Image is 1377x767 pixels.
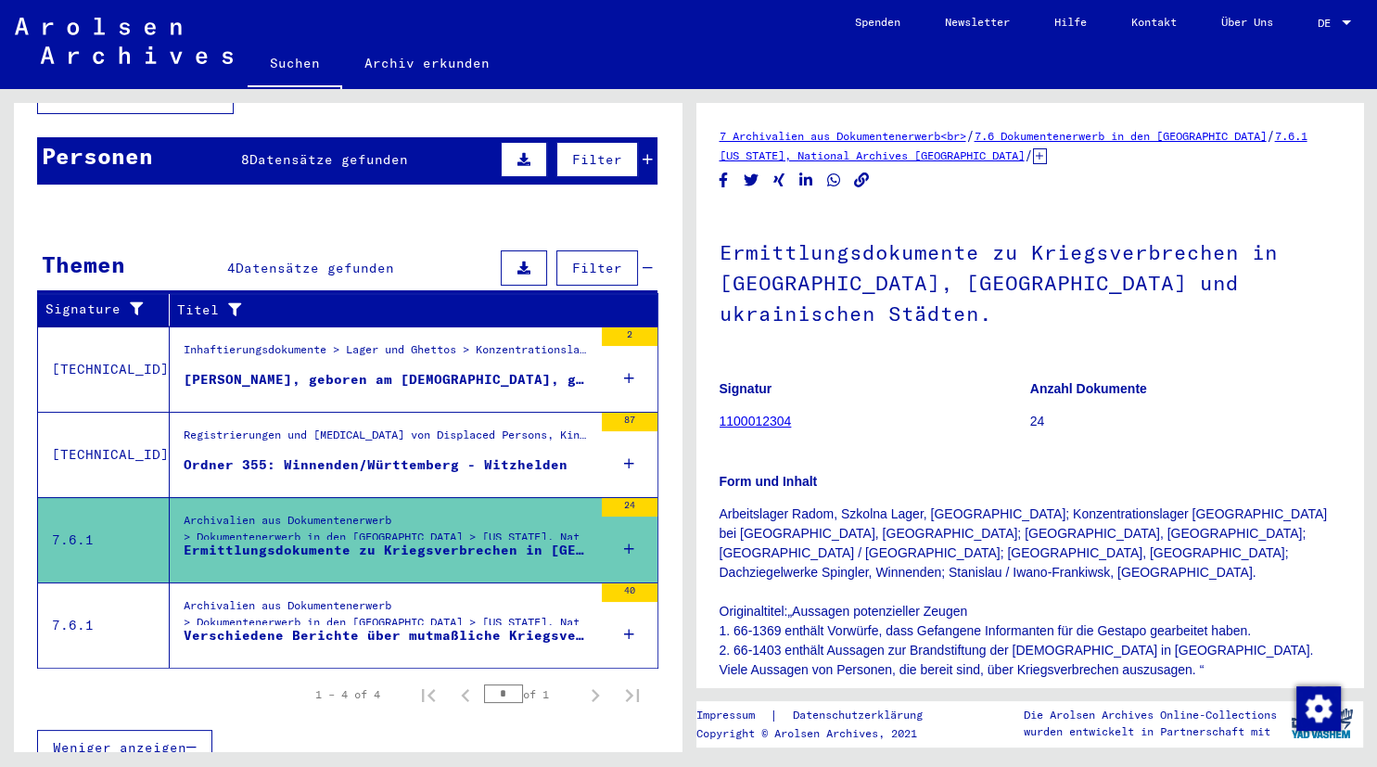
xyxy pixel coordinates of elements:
[42,139,153,173] div: Personen
[770,169,789,192] button: Share on Xing
[572,260,622,276] span: Filter
[720,129,966,143] a: 7 Archivalien aus Dokumentenerwerb<br>
[1030,412,1340,431] p: 24
[1287,700,1357,747] img: yv_logo.png
[184,541,593,560] div: Ermittlungsdokumente zu Kriegsverbrechen in [GEOGRAPHIC_DATA], [GEOGRAPHIC_DATA] und ukrainischen...
[720,414,792,428] a: 1100012304
[184,455,567,475] div: Ordner 355: Winnenden/Württemberg - Witzhelden
[241,151,249,168] span: 8
[742,169,761,192] button: Share on Twitter
[852,169,872,192] button: Copy link
[556,250,638,286] button: Filter
[1267,127,1275,144] span: /
[1024,723,1277,740] p: wurden entwickelt in Partnerschaft mit
[248,41,342,89] a: Suchen
[966,127,975,144] span: /
[720,505,1341,680] p: Arbeitslager Radom, Szkolna Lager, [GEOGRAPHIC_DATA]; Konzentrationslager [GEOGRAPHIC_DATA] bei [...
[249,151,408,168] span: Datensätze gefunden
[696,725,945,742] p: Copyright © Arolsen Archives, 2021
[778,706,945,725] a: Datenschutzerklärung
[177,300,621,320] div: Titel
[797,169,816,192] button: Share on LinkedIn
[184,512,593,555] div: Archivalien aus Dokumentenerwerb > Dokumentenerwerb in den [GEOGRAPHIC_DATA] > [US_STATE], Nation...
[15,18,233,64] img: Arolsen_neg.svg
[1318,17,1338,30] span: DE
[614,676,651,713] button: Last page
[824,169,844,192] button: Share on WhatsApp
[184,597,593,640] div: Archivalien aus Dokumentenerwerb > Dokumentenerwerb in den [GEOGRAPHIC_DATA] > [US_STATE], Nation...
[696,706,770,725] a: Impressum
[45,295,173,325] div: Signature
[184,370,593,390] div: [PERSON_NAME], geboren am [DEMOGRAPHIC_DATA], geboren in [GEOGRAPHIC_DATA]
[447,676,484,713] button: Previous page
[1030,381,1147,396] b: Anzahl Dokumente
[1295,685,1340,730] div: Zustimmung ändern
[720,381,772,396] b: Signatur
[184,626,593,646] div: Verschiedene Berichte über mutmaßliche Kriegsverbrechen und Liste über ausgeführte Entmannungen
[577,676,614,713] button: Next page
[556,142,638,177] button: Filter
[37,730,212,765] button: Weniger anzeigen
[410,676,447,713] button: First page
[696,706,945,725] div: |
[45,300,155,319] div: Signature
[1296,686,1341,731] img: Zustimmung ändern
[1025,147,1033,163] span: /
[184,341,593,367] div: Inhaftierungsdokumente > Lager und Ghettos > Konzentrationslager [GEOGRAPHIC_DATA] > Individuelle...
[184,427,593,453] div: Registrierungen und [MEDICAL_DATA] von Displaced Persons, Kindern und Vermissten > Aufenthalts- u...
[1024,707,1277,723] p: Die Arolsen Archives Online-Collections
[714,169,733,192] button: Share on Facebook
[720,210,1341,352] h1: Ermittlungsdokumente zu Kriegsverbrechen in [GEOGRAPHIC_DATA], [GEOGRAPHIC_DATA] und ukrainischen...
[53,739,186,756] span: Weniger anzeigen
[572,151,622,168] span: Filter
[720,474,818,489] b: Form und Inhalt
[975,129,1267,143] a: 7.6 Dokumentenerwerb in den [GEOGRAPHIC_DATA]
[177,295,640,325] div: Titel
[342,41,512,85] a: Archiv erkunden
